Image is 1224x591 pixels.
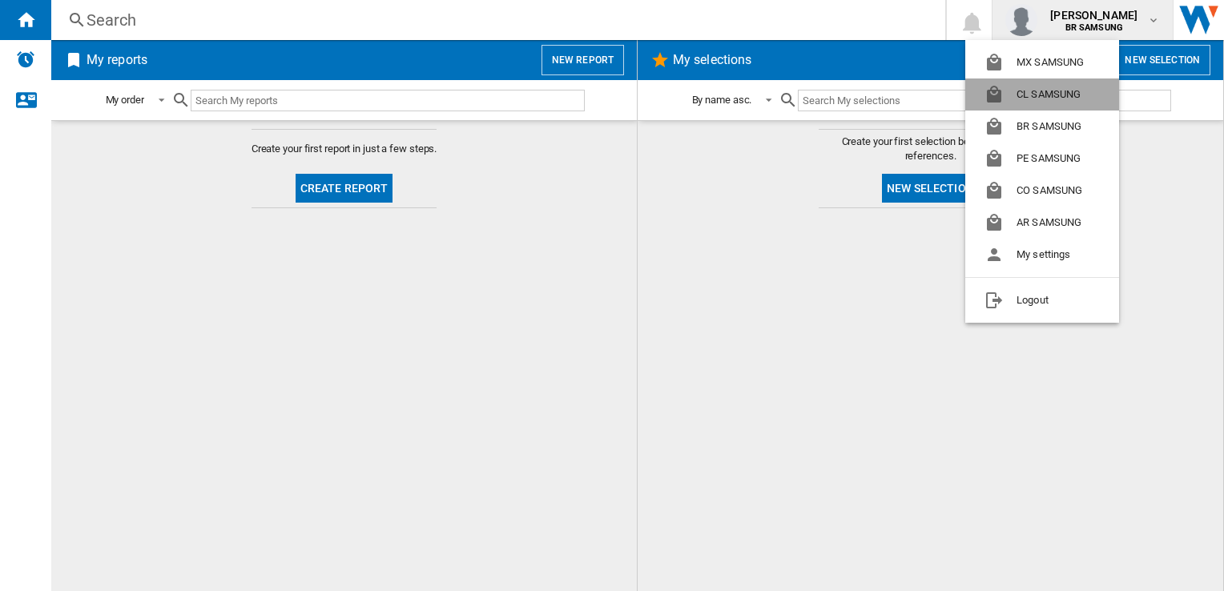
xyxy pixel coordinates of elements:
button: CL SAMSUNG [965,78,1119,111]
button: MX SAMSUNG [965,46,1119,78]
button: PE SAMSUNG [965,143,1119,175]
button: My settings [965,239,1119,271]
button: Logout [965,284,1119,316]
button: AR SAMSUNG [965,207,1119,239]
button: CO SAMSUNG [965,175,1119,207]
button: BR SAMSUNG [965,111,1119,143]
